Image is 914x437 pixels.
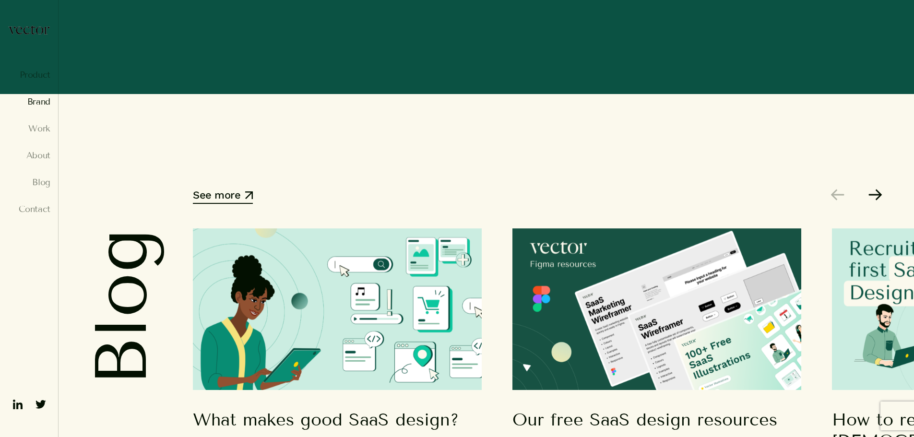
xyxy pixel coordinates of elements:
a: Contact [8,204,50,214]
h5: What makes good SaaS design? [193,409,482,430]
a: About [8,151,50,160]
button: Next [868,189,882,201]
h2: Blog [85,292,158,386]
a: Brand [8,97,50,106]
img: ico-linkedin [10,397,25,412]
a: Work [8,124,50,133]
img: ico-twitter-fill [33,397,48,412]
a: Blog [8,177,50,187]
a: See more [193,190,253,204]
img: SaaS design resources [512,228,801,390]
a: Product [8,70,50,80]
h5: Our free SaaS design resources [512,409,801,430]
img: What is good SaaS design? [193,228,482,390]
button: Previous [831,189,844,201]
